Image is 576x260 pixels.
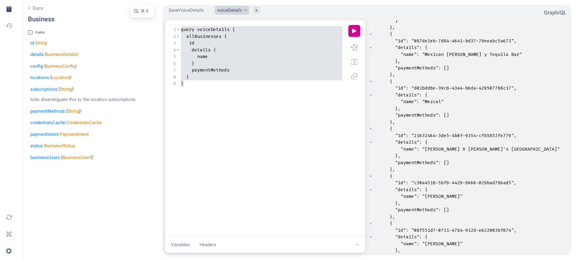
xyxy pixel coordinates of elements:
[2,211,16,224] button: Re-fetch GraphQL schema
[163,2,264,19] ul: Select active operation
[163,20,571,255] div: voiceDetails
[419,234,422,240] span: :
[44,143,75,148] a: BusinessStatus
[411,227,514,233] span: "08f551d7-0711-47b4-912d-e622003bf874"
[425,92,427,98] span: {
[30,120,65,125] a: credentialsCache
[60,132,89,137] a: PaymentIntent
[390,72,395,78] span: },
[400,99,417,105] span: "name"
[192,47,211,53] span: details
[28,30,154,35] div: Fields
[395,38,406,44] span: "id"
[253,7,260,14] button: Add tab
[30,87,58,92] a: subscriptions
[348,70,360,82] button: Copy query (Shift-Ctrl-C)
[170,33,176,40] div: 2
[390,119,395,125] span: },
[30,40,34,46] a: id
[411,133,514,139] span: "21632464-3de5-4b0f-9354-cfb5852fe779"
[192,60,194,66] span: }
[422,146,560,152] span: "[PERSON_NAME] & [PERSON_NAME]'s [GEOGRAPHIC_DATA]"
[438,207,441,213] span: :
[422,241,463,247] span: "[PERSON_NAME]"
[390,173,392,179] span: {
[62,155,90,160] a: BusinessUser
[2,2,16,16] button: Hide Documentation Explorer
[395,17,398,23] span: ]
[30,63,43,69] a: config
[390,31,392,37] span: {
[192,67,229,73] span: paymentMethods
[30,154,154,161] div: : [ ! ] !
[390,126,392,132] span: {
[213,47,216,53] span: {
[165,20,365,237] section: Query Editor
[30,108,154,115] div: : [ ] !
[2,19,16,32] button: Show History
[44,63,76,69] a: BusinessConfig
[395,180,406,186] span: "id"
[189,40,194,46] span: id
[438,160,441,166] span: :
[30,86,154,93] div: : [ ] !
[444,207,449,213] span: []
[197,26,229,32] span: voiceDetails
[28,14,55,24] div: Business
[170,40,176,47] div: 3
[411,38,514,44] span: "087de2eb-7d84-4641-bd37-79eeabc5a671"
[425,44,427,50] span: {
[2,228,16,241] button: Open short keys dialog
[60,87,72,92] a: String
[348,25,360,231] div: Editor Commands
[30,109,65,114] a: paymentMethods
[348,41,360,54] button: Prettify query (Shift-Ctrl-P)
[422,99,444,105] span: "Mezcal"
[390,220,392,226] span: {
[444,160,449,166] span: []
[395,234,419,240] span: "details"
[181,26,194,32] span: query
[425,187,427,193] span: {
[417,99,419,105] span: :
[400,241,417,247] span: "name"
[419,139,422,145] span: :
[352,239,363,251] button: Show editor tools
[411,85,514,91] span: "d02bdd8e-39c8-43a4-b6da-4295077b8c17"
[395,92,419,98] span: "details"
[348,25,360,37] button: Execute query (Ctrl-Enter)
[395,153,400,159] span: },
[419,92,422,98] span: :
[170,60,176,67] div: 6
[406,133,409,139] span: :
[395,139,419,145] span: "details"
[242,6,249,15] button: Close Tab
[390,214,395,220] span: },
[395,187,419,193] span: "details"
[140,7,151,15] input: ⌘ K
[395,247,400,253] span: },
[170,47,176,54] div: 4
[422,51,522,57] span: "Mexican [PERSON_NAME] y Tequila Bar"
[558,9,560,16] em: i
[400,51,417,57] span: "name"
[514,85,517,91] span: ,
[30,75,49,80] a: locations
[438,65,441,71] span: :
[425,139,427,145] span: {
[417,146,419,152] span: :
[395,133,406,139] span: "id"
[186,74,189,80] span: }
[52,75,69,80] a: Location
[395,200,400,206] span: },
[395,227,406,233] span: "id"
[400,193,417,199] span: "name"
[514,38,517,44] span: ,
[66,120,102,125] a: CredentialsCache
[411,180,514,186] span: "c30a4518-5bf9-4429-9666-029bad796ad5"
[369,20,569,253] section: Result Window
[186,33,221,39] span: allBusinesses
[45,52,77,57] a: BusinessDetails
[417,193,419,199] span: :
[419,44,422,50] span: :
